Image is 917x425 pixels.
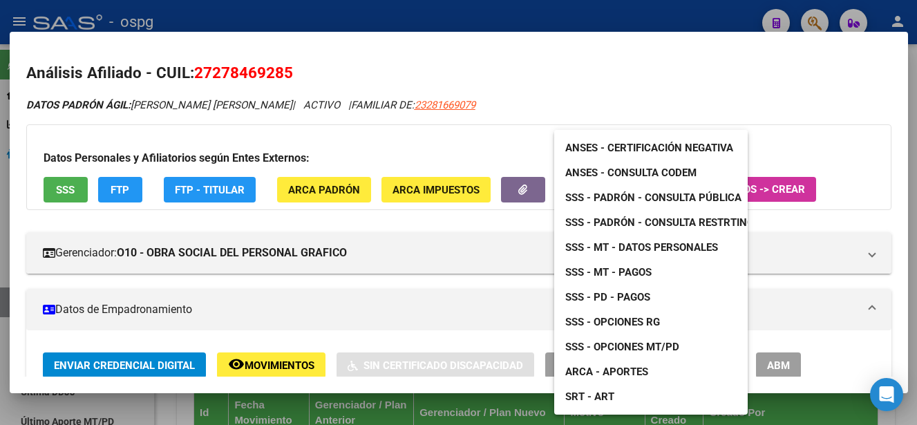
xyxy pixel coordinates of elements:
[565,266,652,278] span: SSS - MT - Pagos
[554,185,753,210] a: SSS - Padrón - Consulta Pública
[554,359,659,384] a: ARCA - Aportes
[554,310,671,334] a: SSS - Opciones RG
[565,316,660,328] span: SSS - Opciones RG
[565,291,650,303] span: SSS - PD - Pagos
[565,390,614,403] span: SRT - ART
[565,341,679,353] span: SSS - Opciones MT/PD
[554,334,690,359] a: SSS - Opciones MT/PD
[554,235,729,260] a: SSS - MT - Datos Personales
[565,366,648,378] span: ARCA - Aportes
[565,216,771,229] span: SSS - Padrón - Consulta Restrtingida
[565,142,733,154] span: ANSES - Certificación Negativa
[554,260,663,285] a: SSS - MT - Pagos
[565,167,697,179] span: ANSES - Consulta CODEM
[554,384,748,409] a: SRT - ART
[565,191,741,204] span: SSS - Padrón - Consulta Pública
[554,160,708,185] a: ANSES - Consulta CODEM
[554,285,661,310] a: SSS - PD - Pagos
[870,378,903,411] div: Open Intercom Messenger
[554,210,782,235] a: SSS - Padrón - Consulta Restrtingida
[565,241,718,254] span: SSS - MT - Datos Personales
[554,135,744,160] a: ANSES - Certificación Negativa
